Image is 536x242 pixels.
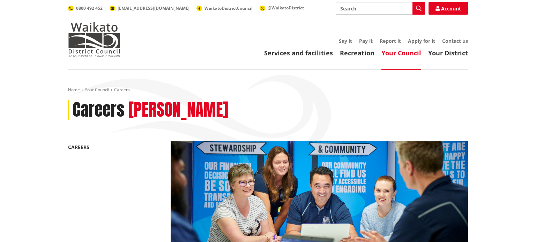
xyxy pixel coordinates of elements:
[68,87,468,93] nav: breadcrumb
[204,5,253,11] span: WaikatoDistrictCouncil
[336,2,425,15] input: Search input
[68,87,80,93] a: Home
[340,49,374,57] a: Recreation
[260,5,304,11] a: @WaikatoDistrict
[110,5,189,11] a: [EMAIL_ADDRESS][DOMAIN_NAME]
[196,5,253,11] a: WaikatoDistrictCouncil
[359,38,373,44] a: Pay it
[381,49,421,57] a: Your Council
[380,38,401,44] a: Report it
[68,5,103,11] a: 0800 492 452
[68,22,120,57] img: Waikato District Council - Te Kaunihera aa Takiwaa o Waikato
[268,5,304,11] span: @WaikatoDistrict
[339,38,352,44] a: Say it
[76,5,103,11] span: 0800 492 452
[429,2,468,15] a: Account
[442,38,468,44] a: Contact us
[428,49,468,57] a: Your District
[264,49,333,57] a: Services and facilities
[408,38,435,44] a: Apply for it
[85,87,109,93] a: Your Council
[114,87,130,93] span: Careers
[73,100,125,120] h1: Careers
[128,100,228,120] h2: [PERSON_NAME]
[68,144,89,150] a: Careers
[118,5,189,11] span: [EMAIL_ADDRESS][DOMAIN_NAME]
